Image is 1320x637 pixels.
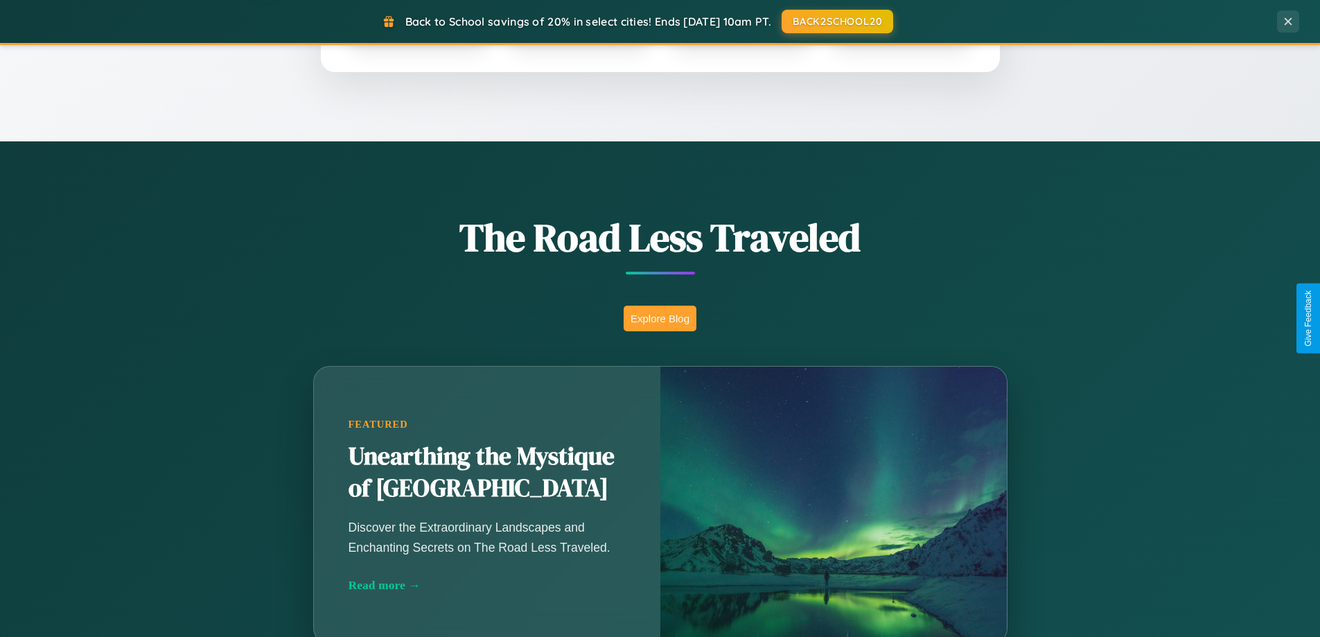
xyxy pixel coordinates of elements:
[349,441,626,505] h2: Unearthing the Mystique of [GEOGRAPHIC_DATA]
[349,518,626,557] p: Discover the Extraordinary Landscapes and Enchanting Secrets on The Road Less Traveled.
[1303,290,1313,347] div: Give Feedback
[245,211,1076,264] h1: The Road Less Traveled
[624,306,696,331] button: Explore Blog
[349,578,626,593] div: Read more →
[782,10,893,33] button: BACK2SCHOOL20
[405,15,771,28] span: Back to School savings of 20% in select cities! Ends [DATE] 10am PT.
[349,419,626,430] div: Featured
